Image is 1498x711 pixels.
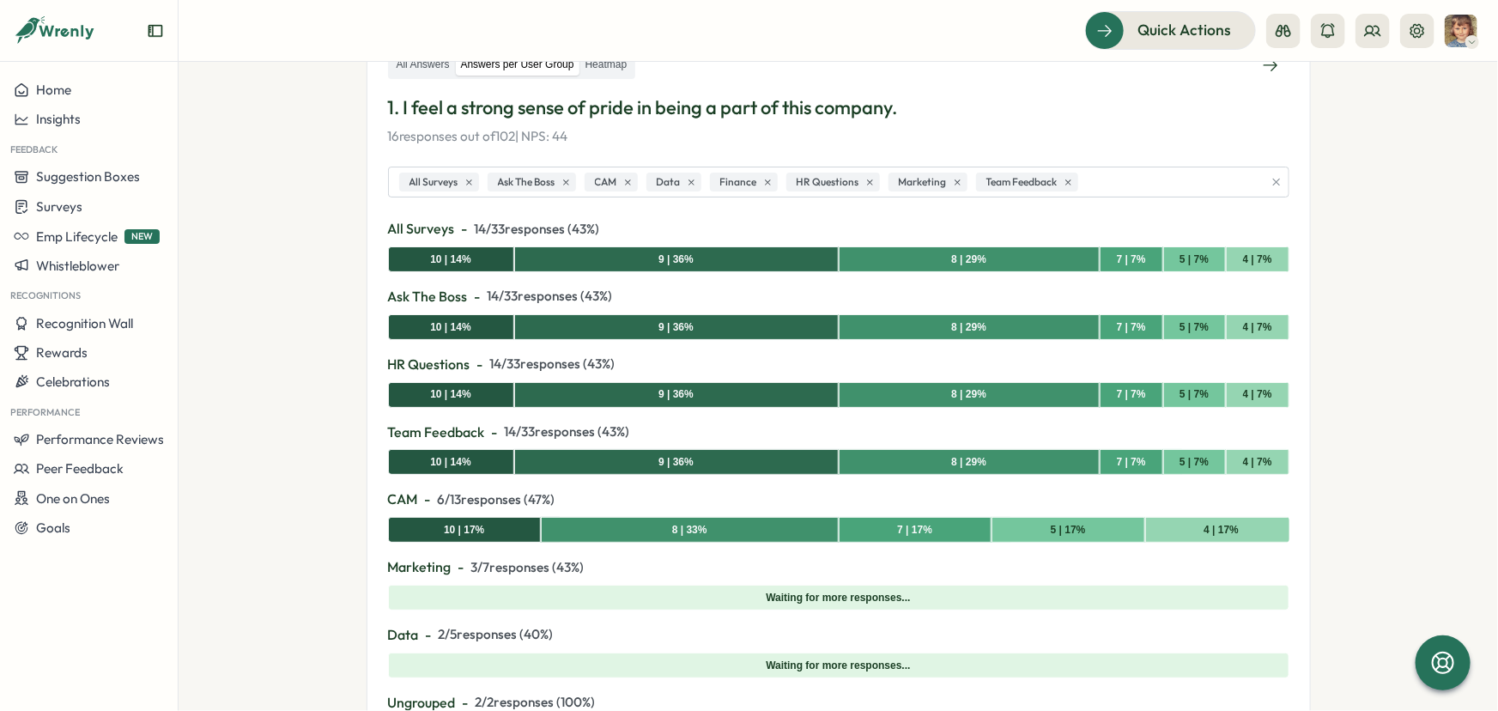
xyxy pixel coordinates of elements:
span: - [477,354,483,375]
span: Ask The Boss [498,174,555,191]
span: Ask The Boss [388,286,468,307]
span: Rewards [36,344,88,361]
div: 9 | 36% [658,454,694,471]
div: 8 | 29% [951,252,986,268]
span: Team Feedback [388,422,485,443]
div: Waiting for more responses... [766,658,910,674]
div: 10 | 14% [430,319,470,336]
div: 4 | 17% [1204,522,1239,538]
span: - [458,556,464,578]
div: 8 | 29% [951,454,986,471]
span: Whistleblower [36,258,119,274]
span: Team Feedback [986,174,1058,191]
div: 8 | 29% [951,319,986,336]
span: CAM [388,489,418,510]
p: 16 responses out of 102 | NPS: 44 [388,127,1289,146]
div: 10 | 14% [430,454,470,471]
span: Performance Reviews [36,431,164,447]
div: 7 | 17% [897,522,932,538]
div: 7 | 7% [1117,252,1146,268]
span: 14 / 33 responses ( 43 %) [488,287,613,306]
span: NEW [124,229,160,244]
span: HR Questions [797,174,859,191]
span: Marketing [388,556,452,578]
div: 4 | 7% [1243,252,1272,268]
span: Home [36,82,71,98]
span: - [426,624,432,646]
div: 10 | 14% [430,386,470,403]
label: Answers per User Group [456,54,579,76]
span: 3 / 7 responses ( 43 %) [471,558,585,577]
div: 4 | 7% [1243,319,1272,336]
div: 9 | 36% [658,319,694,336]
span: 2 / 5 responses ( 40 %) [439,625,554,644]
img: Jane Lapthorne [1445,15,1477,47]
span: One on Ones [36,490,110,507]
span: - [475,286,481,307]
span: Goals [36,520,70,536]
span: 14 / 33 responses ( 43 %) [475,220,600,239]
div: 10 | 17% [444,522,484,538]
span: - [462,218,468,240]
div: 5 | 17% [1051,522,1086,538]
span: Recognition Wall [36,315,133,331]
div: 9 | 36% [658,252,694,268]
div: 7 | 7% [1117,386,1146,403]
span: Suggestion Boxes [36,168,140,185]
label: All Answers [391,54,455,76]
span: Peer Feedback [36,460,124,477]
div: 7 | 7% [1117,319,1146,336]
span: CAM [595,174,617,191]
div: 4 | 7% [1243,386,1272,403]
span: Finance [720,174,757,191]
button: Quick Actions [1085,11,1256,49]
div: 10 | 14% [430,252,470,268]
span: Emp Lifecycle [36,228,118,245]
div: 8 | 33% [672,522,707,538]
span: Insights [36,111,81,127]
span: 14 / 33 responses ( 43 %) [490,355,616,374]
span: Data [657,174,681,191]
div: 5 | 7% [1180,319,1209,336]
span: All Surveys [388,218,455,240]
div: Waiting for more responses... [766,590,910,606]
span: - [425,489,431,510]
span: HR Questions [388,354,470,375]
span: - [492,422,498,443]
span: Quick Actions [1137,19,1231,41]
span: All Surveys [409,174,458,191]
div: 5 | 7% [1180,252,1209,268]
span: Surveys [36,198,82,215]
span: Marketing [899,174,947,191]
div: 9 | 36% [658,386,694,403]
div: 8 | 29% [951,386,986,403]
p: 1. I feel a strong sense of pride in being a part of this company. [388,94,1289,121]
button: Expand sidebar [147,22,164,39]
div: 5 | 7% [1180,454,1209,471]
div: 5 | 7% [1180,386,1209,403]
span: 6 / 13 responses ( 47 %) [438,490,555,509]
span: 14 / 33 responses ( 43 %) [505,422,630,441]
label: Heatmap [580,54,633,76]
span: Celebrations [36,374,110,390]
span: Data [388,624,419,646]
div: 4 | 7% [1243,454,1272,471]
div: 7 | 7% [1117,454,1146,471]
